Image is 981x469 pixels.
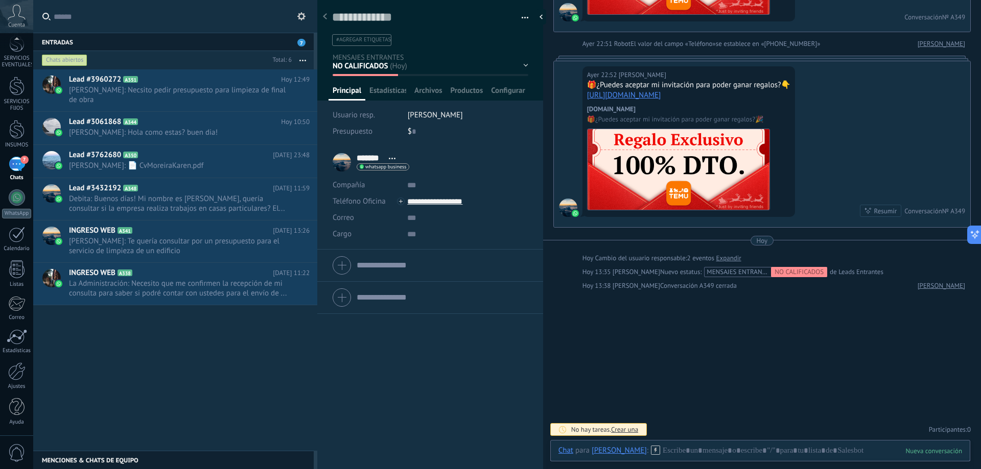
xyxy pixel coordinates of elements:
span: [PERSON_NAME]: 📄 CvMoreiraKaren.pdf [69,161,290,170]
div: Compañía [333,177,400,193]
span: Luciana [619,70,666,80]
div: Hoy 13:38 [582,281,613,291]
span: Lead #3061868 [69,117,121,127]
span: 7 [297,39,306,46]
img: waba.svg [55,195,62,203]
div: Resumir [874,206,897,216]
div: SERVICIOS EVENTUALES [2,55,32,68]
div: Estadísticas [2,348,32,354]
span: Luciana [559,3,577,21]
div: Hoy [582,253,595,263]
a: [PERSON_NAME] [918,281,965,291]
button: Más [292,51,314,69]
span: A344 [123,118,138,125]
div: Total: 6 [269,55,292,65]
span: Cargo [333,230,352,238]
div: Menciones & Chats de equipo [33,451,314,469]
button: Teléfono Oficina [333,193,386,210]
span: Robot [614,39,630,48]
a: Lead #3432192 A348 [DATE] 11:59 Debita: Buenos días! Mi nombre es [PERSON_NAME], quería consultar... [33,178,317,220]
div: Ajustes [2,383,32,390]
span: Correo [333,213,354,223]
div: Calendario [2,245,32,252]
div: de Leads Entrantes [660,267,883,277]
div: Usuario resp. [333,107,400,124]
span: INGRESO WEB [69,226,115,236]
div: INSUMOS [2,142,32,149]
span: Lead #3432192 [69,183,121,193]
span: A351 [123,76,138,83]
a: INGRESO WEB A341 [DATE] 13:26 [PERSON_NAME]: Te quería consultar por un presupuesto para el servi... [33,220,317,262]
div: Cambio del usuario responsable: [582,253,741,263]
span: 0 [967,425,971,434]
span: [PERSON_NAME] [408,110,463,120]
span: [PERSON_NAME]: Hola como estas? buen dia! [69,128,290,137]
div: Conversación A349 cerrada [660,281,737,291]
a: [URL][DOMAIN_NAME] [587,90,661,100]
span: Hoy 10:50 [281,117,310,127]
span: Estadísticas [369,86,406,101]
div: Entradas [33,33,314,51]
span: Luciana [559,199,577,217]
span: 2 eventos [687,253,714,263]
span: 🎁¿Puedes aceptar mi invitación para poder ganar regalos?🎉 [587,114,770,125]
div: № A349 [942,13,965,21]
span: A348 [123,185,138,191]
div: Presupuesto [333,124,400,140]
img: waba.svg [55,162,62,169]
span: Presupuesto [333,127,372,136]
div: Luciana [592,446,647,455]
span: Usuario resp. [333,110,375,120]
a: [DOMAIN_NAME] [587,105,636,113]
div: Ayer 22:52 [587,70,619,80]
div: Conversación [904,13,942,21]
a: INGRESO WEB A338 [DATE] 11:22 La Administración: Necesito que me confirmen la recepción de mi con... [33,263,317,305]
span: VANESSA CARDOZO [613,281,660,290]
a: Participantes:0 [929,425,971,434]
span: [DATE] 11:59 [273,183,310,193]
img: waba.svg [572,14,579,21]
div: Hoy [757,236,768,245]
span: se establece en «[PHONE_NUMBER]» [716,39,821,49]
span: Debita: Buenos días! Mi nombre es [PERSON_NAME], quería consultar si la empresa realiza trabajos ... [69,194,290,213]
span: INGRESO WEB [69,268,115,278]
img: waba.svg [55,87,62,94]
img: waba.svg [55,129,62,136]
span: Productos [451,86,483,101]
button: Correo [333,210,354,226]
span: #agregar etiquetas [336,36,391,43]
div: Listas [2,281,32,288]
span: [DATE] 13:26 [273,226,310,236]
span: [PERSON_NAME]: Te quería consultar por un presupuesto para el servicio de limpieza de un edificio [69,236,290,256]
span: [DATE] 23:48 [273,150,310,160]
a: Lead #3762680 A350 [DATE] 23:48 [PERSON_NAME]: 📄 CvMoreiraKaren.pdf [33,145,317,178]
span: La Administración: Necesito que me confirmen la recepción de mi consulta para saber si podré cont... [69,279,290,298]
span: Configurar [491,86,525,101]
img: waba.svg [55,280,62,287]
span: : [647,446,648,456]
div: № A349 [942,207,965,215]
span: Principal [333,86,361,101]
span: whatsapp business [365,164,406,169]
a: Expandir [716,253,741,263]
div: 🎁¿Puedes aceptar mi invitación para poder ganar regalos?👇 [587,80,791,90]
span: [PERSON_NAME]: Necsito pedir presupuesto para limpieza de final de obra [69,85,290,105]
span: Nuevo estatus: [660,267,702,277]
div: Ocultar [536,9,546,24]
span: Archivos [414,86,442,101]
div: Hoy 13:35 [582,267,613,277]
span: Teléfono Oficina [333,196,386,206]
div: $ [408,124,528,140]
span: 7 [20,156,29,164]
a: [PERSON_NAME] [918,39,965,49]
span: Hoy 12:49 [281,75,310,85]
div: Cargo [333,226,400,242]
div: SERVICIOS FIJOS [2,98,32,112]
img: waba.svg [55,238,62,245]
div: NO CALIFICADOS [771,267,827,277]
span: A338 [118,269,132,276]
div: Ayer 22:51 [582,39,614,49]
div: WhatsApp [2,209,31,218]
a: Lead #3061868 A344 Hoy 10:50 [PERSON_NAME]: Hola como estas? buen dia! [33,112,317,144]
span: [DATE] 11:22 [273,268,310,278]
